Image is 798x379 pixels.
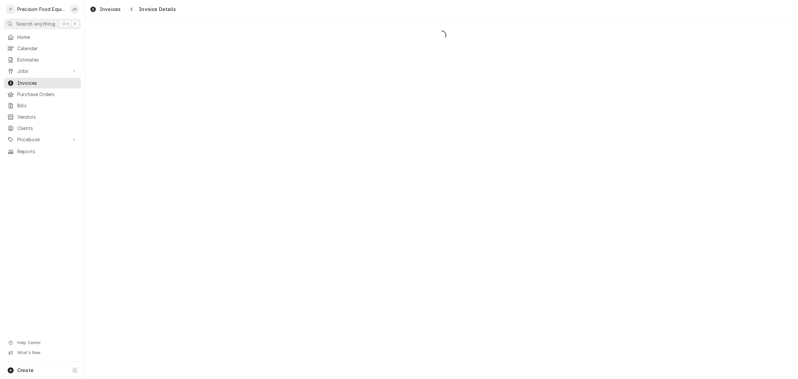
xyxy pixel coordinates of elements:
[70,5,79,14] div: JH
[4,19,81,29] button: Search anythingCtrlK
[17,6,66,13] div: Precision Food Equipment LLC
[73,368,76,373] span: C
[4,123,81,134] a: Clients
[4,66,81,76] a: Go to Jobs
[87,4,123,15] a: Invoices
[4,112,81,122] a: Vendors
[17,57,77,63] span: Estimates
[4,55,81,65] a: Estimates
[85,28,798,42] span: Loading...
[70,5,79,14] div: Jason Hertel's Avatar
[17,125,77,132] span: Clients
[17,91,77,98] span: Purchase Orders
[17,114,77,120] span: Vendors
[4,100,81,111] a: Bills
[17,34,77,41] span: Home
[17,68,67,74] span: Jobs
[4,134,81,145] a: Go to Pricebook
[137,6,176,13] span: Invoice Details
[4,338,81,347] a: Go to Help Center
[100,6,121,13] span: Invoices
[6,5,15,14] div: P
[62,21,69,27] span: Ctrl
[17,367,34,373] span: Create
[17,350,77,355] span: What's New
[17,136,67,143] span: Pricebook
[17,80,77,86] span: Invoices
[4,89,81,100] a: Purchase Orders
[17,148,77,155] span: Reports
[4,348,81,357] a: Go to What's New
[74,21,76,27] span: K
[4,78,81,88] a: Invoices
[17,102,77,109] span: Bills
[17,45,77,52] span: Calendar
[126,4,137,15] button: Navigate back
[17,340,77,345] span: Help Center
[16,21,55,27] span: Search anything
[4,43,81,54] a: Calendar
[4,32,81,43] a: Home
[4,146,81,157] a: Reports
